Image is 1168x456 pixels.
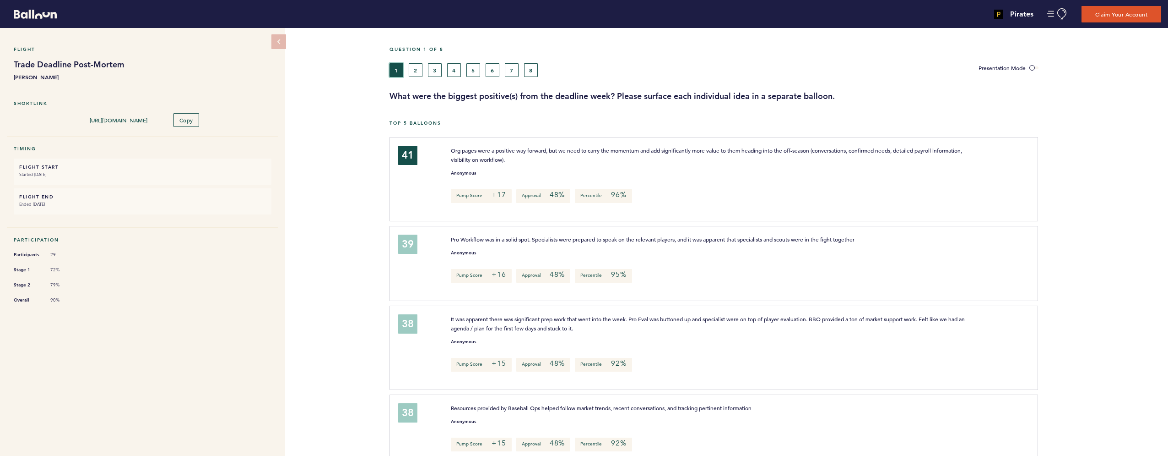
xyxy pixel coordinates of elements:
[451,147,963,163] span: Org pages were a positive way forward, but we need to carry the momentum and add significantly mo...
[389,91,1161,102] h3: What were the biggest positive(s) from the deadline week? Please surface each individual idea in ...
[575,438,632,451] p: Percentile
[516,269,570,283] p: Approval
[50,297,78,303] span: 90%
[451,404,752,412] span: Resources provided by Baseball Ops helped follow market trends, recent conversations, and trackin...
[451,236,854,243] span: Pro Workflow was in a solid spot. Specialists were prepared to speak on the relevant players, and...
[14,146,271,152] h5: Timing
[550,439,565,448] em: 48%
[550,270,565,279] em: 48%
[611,270,626,279] em: 95%
[389,46,1161,52] h5: Question 1 of 8
[389,120,1161,126] h5: Top 5 Balloons
[19,170,266,179] small: Started [DATE]
[14,265,41,275] span: Stage 1
[979,64,1026,71] span: Presentation Mode
[451,340,476,344] small: Anonymous
[14,296,41,305] span: Overall
[451,315,966,332] span: It was apparent there was significant prep work that went into the week. Pro Eval was buttoned up...
[550,190,565,199] em: 48%
[14,59,271,70] h1: Trade Deadline Post-Mortem
[14,280,41,290] span: Stage 2
[1081,6,1161,22] button: Claim Your Account
[451,419,476,424] small: Anonymous
[14,72,271,82] b: [PERSON_NAME]
[492,270,506,279] em: +16
[451,269,511,283] p: Pump Score
[398,403,417,423] div: 38
[516,189,570,203] p: Approval
[179,116,193,124] span: Copy
[19,200,266,209] small: Ended [DATE]
[611,439,626,448] em: 92%
[492,439,506,448] em: +15
[389,63,403,77] button: 1
[486,63,499,77] button: 6
[50,267,78,273] span: 72%
[451,358,511,372] p: Pump Score
[492,190,506,199] em: +17
[14,46,271,52] h5: Flight
[516,438,570,451] p: Approval
[19,194,266,200] h6: FLIGHT END
[575,269,632,283] p: Percentile
[447,63,461,77] button: 4
[19,164,266,170] h6: FLIGHT START
[451,438,511,451] p: Pump Score
[466,63,480,77] button: 5
[14,237,271,243] h5: Participation
[575,358,632,372] p: Percentile
[398,235,417,254] div: 39
[451,189,511,203] p: Pump Score
[575,189,632,203] p: Percentile
[505,63,519,77] button: 7
[14,100,271,106] h5: Shortlink
[516,358,570,372] p: Approval
[611,359,626,368] em: 92%
[398,314,417,334] div: 38
[550,359,565,368] em: 48%
[14,250,41,259] span: Participants
[7,9,57,19] a: Balloon
[50,282,78,288] span: 79%
[492,359,506,368] em: +15
[1010,9,1033,20] h4: Pirates
[14,10,57,19] svg: Balloon
[1047,8,1068,20] button: Manage Account
[428,63,442,77] button: 3
[611,190,626,199] em: 96%
[398,146,417,165] div: 41
[409,63,422,77] button: 2
[451,251,476,255] small: Anonymous
[50,252,78,258] span: 29
[173,113,199,127] button: Copy
[524,63,538,77] button: 8
[451,171,476,176] small: Anonymous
